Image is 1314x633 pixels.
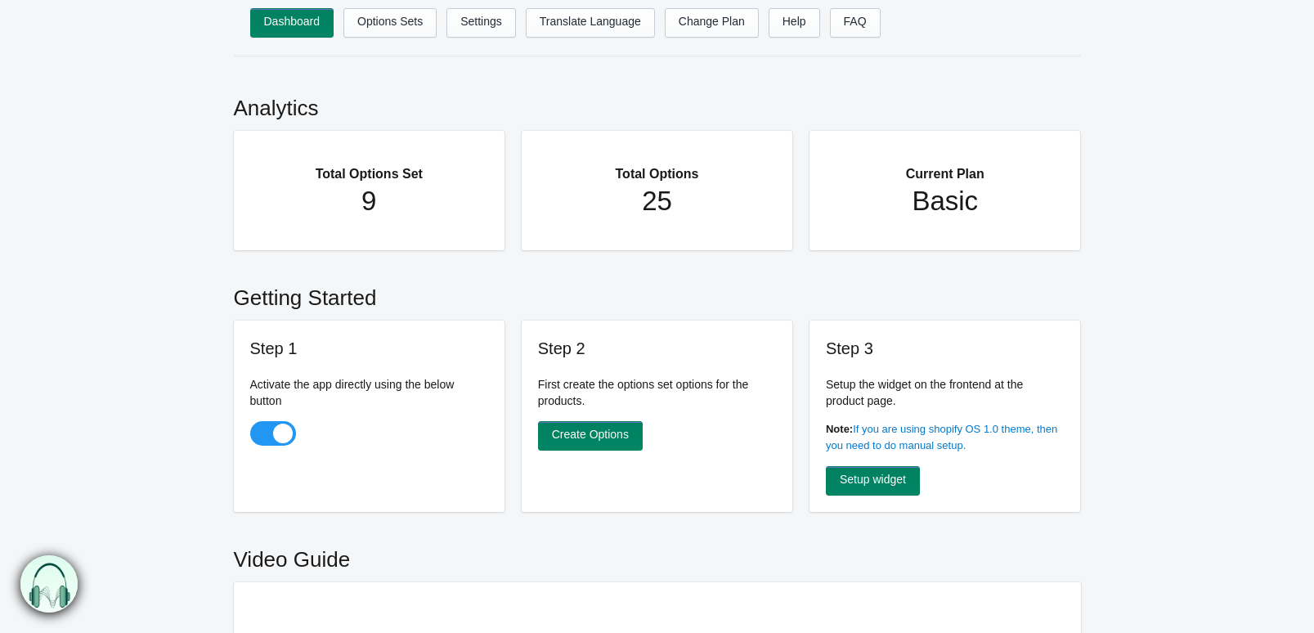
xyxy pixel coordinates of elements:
[526,8,655,38] a: Translate Language
[665,8,759,38] a: Change Plan
[446,8,516,38] a: Settings
[842,185,1048,218] h1: Basic
[826,376,1065,409] p: Setup the widget on the frontend at the product page.
[343,8,437,38] a: Options Sets
[830,8,881,38] a: FAQ
[538,337,777,360] h3: Step 2
[538,421,643,451] a: Create Options
[234,528,1081,582] h2: Video Guide
[234,77,1081,131] h2: Analytics
[826,423,853,435] b: Note:
[234,267,1081,321] h2: Getting Started
[826,466,920,496] a: Setup widget
[267,147,473,185] h2: Total Options Set
[538,376,777,409] p: First create the options set options for the products.
[842,147,1048,185] h2: Current Plan
[250,337,489,360] h3: Step 1
[250,8,334,38] a: Dashboard
[826,423,1057,451] a: If you are using shopify OS 1.0 theme, then you need to do manual setup.
[267,185,473,218] h1: 9
[554,185,760,218] h1: 25
[826,337,1065,360] h3: Step 3
[250,376,489,409] p: Activate the app directly using the below button
[554,147,760,185] h2: Total Options
[769,8,820,38] a: Help
[18,555,76,613] img: bxm.png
